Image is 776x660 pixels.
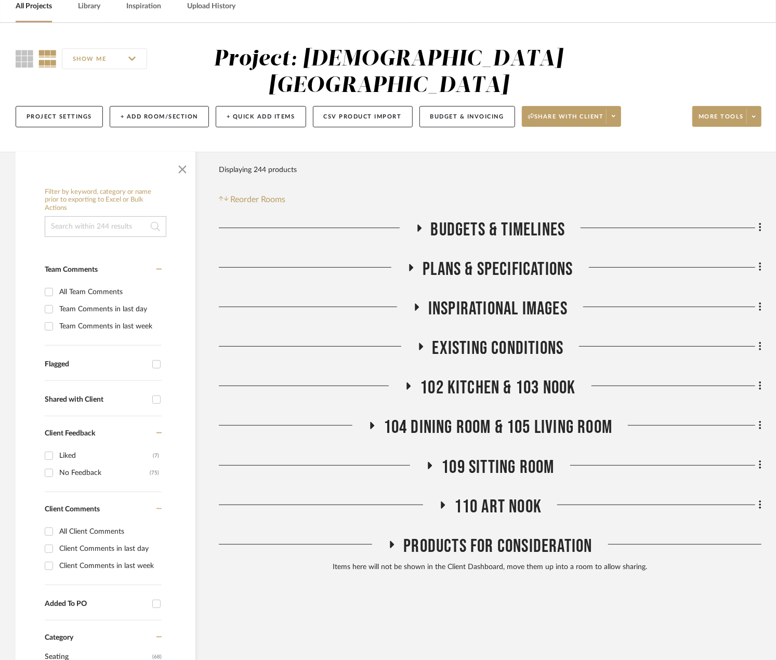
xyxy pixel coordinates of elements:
div: Project: [DEMOGRAPHIC_DATA] [GEOGRAPHIC_DATA] [214,48,563,97]
button: + Add Room/Section [110,106,209,127]
span: 110 Art Nook [454,496,542,518]
span: Team Comments [45,266,98,273]
button: + Quick Add Items [216,106,306,127]
button: More tools [692,106,761,127]
div: (7) [153,447,159,464]
button: Share with client [522,106,622,127]
button: Project Settings [16,106,103,127]
span: Inspirational Images [428,298,568,320]
div: Displaying 244 products [219,160,297,180]
span: Budgets & Timelines [431,219,565,241]
div: Team Comments in last week [59,318,159,335]
span: Category [45,633,73,642]
div: All Team Comments [59,284,159,300]
span: Products For Consideration [403,535,592,558]
span: More tools [699,113,744,128]
button: Close [172,157,193,178]
div: No Feedback [59,465,150,481]
div: (75) [150,465,159,481]
div: Added To PO [45,600,147,609]
span: 102 Kitchen & 103 Nook [420,377,575,399]
input: Search within 244 results [45,216,166,237]
div: Client Comments in last day [59,540,159,557]
span: Existing Conditions [432,337,564,360]
span: Plans & Specifications [423,258,573,281]
div: Liked [59,447,153,464]
button: CSV Product Import [313,106,413,127]
button: Budget & Invoicing [419,106,515,127]
h6: Filter by keyword, category or name prior to exporting to Excel or Bulk Actions [45,188,166,213]
div: Client Comments in last week [59,558,159,574]
span: Share with client [528,113,604,128]
span: Client Feedback [45,430,95,437]
div: Items here will not be shown in the Client Dashboard, move them up into a room to allow sharing. [219,562,761,573]
div: Shared with Client [45,395,147,404]
span: Reorder Rooms [231,193,286,206]
button: Reorder Rooms [219,193,286,206]
div: Flagged [45,360,147,369]
span: 104 Dining Room & 105 Living Room [384,416,613,439]
div: All Client Comments [59,523,159,540]
span: 109 Sitting Room [441,456,554,479]
span: Client Comments [45,506,100,513]
div: Team Comments in last day [59,301,159,318]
